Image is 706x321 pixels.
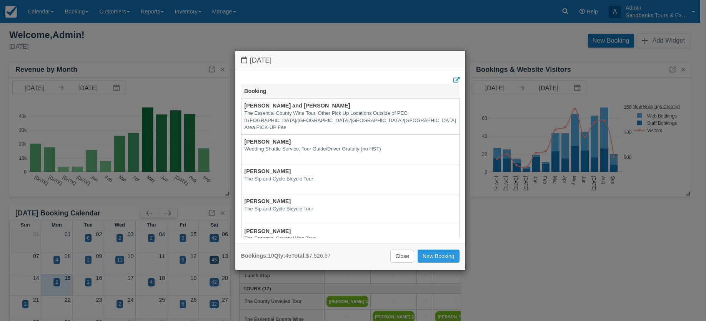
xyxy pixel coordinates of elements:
[459,164,484,194] td: Arrive
[245,175,456,183] em: The Sip and Cycle Bicycle Tour
[390,250,414,263] a: Close
[241,252,331,260] div: 10 45 $7,526.67
[291,253,306,259] strong: Total:
[245,168,291,174] a: [PERSON_NAME]
[459,224,484,254] td: Arrive
[241,253,268,259] strong: Bookings:
[274,253,285,259] strong: Qty:
[244,88,266,94] a: Booking
[245,205,456,213] em: The Sip and Cycle Bicycle Tour
[241,56,460,65] h4: [DATE]
[459,134,484,164] td: Arrive
[245,228,291,234] a: [PERSON_NAME]
[245,198,291,204] a: [PERSON_NAME]
[459,194,484,224] td: Arrive
[245,235,456,242] em: The Essential County Wine Tour
[245,139,291,145] a: [PERSON_NAME]
[245,146,456,153] em: Wedding Shuttle Service, Tour Guide/Driver Gratuity (no HST)
[459,98,484,134] td: Arrive
[245,103,350,109] a: [PERSON_NAME] and [PERSON_NAME]
[245,110,456,131] em: The Essential County Wine Tour, Other Pick Up Locations Outside of PEC: [GEOGRAPHIC_DATA]/[GEOGRA...
[418,250,460,263] a: New Booking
